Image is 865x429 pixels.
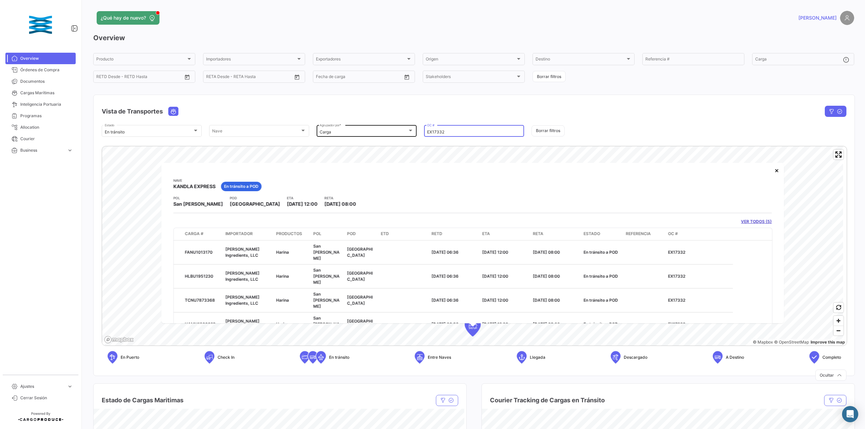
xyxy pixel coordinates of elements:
[173,178,216,183] app-card-info-title: Nave
[276,298,289,303] span: Harina
[798,15,837,21] span: [PERSON_NAME]
[102,146,843,347] canvas: Map
[212,130,300,134] span: Nave
[5,122,76,133] a: Allocation
[482,250,508,255] span: [DATE] 12:00
[276,250,289,255] span: Harina
[225,295,259,306] span: [PERSON_NAME] Ingredients, LLC
[482,274,508,279] span: [DATE] 12:00
[347,295,373,306] span: [GEOGRAPHIC_DATA]
[173,195,223,201] app-card-info-title: POL
[668,249,730,255] p: EX17332
[313,231,321,237] span: POL
[834,150,843,159] button: Enter fullscreen
[347,231,356,237] span: POD
[753,339,773,345] a: Mapbox
[313,316,340,333] span: San [PERSON_NAME]
[223,75,265,80] input: Hasta
[67,147,73,153] span: expand_more
[273,228,311,240] datatable-header-cell: Productos
[533,71,566,82] button: Borrar filtros
[182,72,192,82] button: Open calendar
[584,231,600,237] span: Estado
[105,129,125,134] mat-select-trigger: En tránsito
[815,370,846,381] button: Ocultar
[324,201,356,207] span: [DATE] 08:00
[533,298,560,303] span: [DATE] 08:00
[20,395,73,401] span: Cerrar Sesión
[182,228,223,240] datatable-header-cell: Carga #
[490,396,605,405] h4: Courier Tracking de Cargas en Tránsito
[20,101,73,107] span: Inteligencia Portuaria
[173,183,216,190] span: KANDLA EXPRESS
[479,228,530,240] datatable-header-cell: ETA
[532,125,565,136] button: Borrar filtros
[20,113,73,119] span: Programas
[840,11,854,25] img: placeholder-user.png
[96,58,186,62] span: Producto
[429,228,479,240] datatable-header-cell: RETD
[225,247,259,258] span: [PERSON_NAME] Ingredients, LLC
[347,271,373,282] span: [GEOGRAPHIC_DATA]
[5,64,76,76] a: Órdenes de Compra
[104,336,134,344] a: Mapbox logo
[482,231,490,237] span: ETA
[431,298,459,303] span: [DATE] 06:36
[624,354,647,360] span: Descargado
[173,201,223,207] span: San [PERSON_NAME]
[102,396,183,405] h4: Estado de Cargas Maritimas
[533,250,560,255] span: [DATE] 08:00
[381,231,389,237] span: ETD
[276,274,289,279] span: Harina
[20,147,64,153] span: Business
[584,250,618,255] span: En tránsito a POD
[102,107,163,116] h4: Vista de Transportes
[668,273,730,279] p: EX17332
[533,231,543,237] span: RETA
[20,67,73,73] span: Órdenes de Compra
[218,354,234,360] span: Check In
[230,201,280,207] span: [GEOGRAPHIC_DATA]
[206,58,296,62] span: Importadores
[626,231,651,237] span: Referencia
[121,354,139,360] span: En Puerto
[316,75,328,80] input: Desde
[24,8,57,42] img: customer_38.png
[20,90,73,96] span: Cargas Marítimas
[276,231,302,237] span: Productos
[834,316,843,326] span: Zoom in
[465,316,481,336] div: Map marker
[623,228,665,240] datatable-header-cell: Referencia
[313,292,340,309] span: San [PERSON_NAME]
[206,75,218,80] input: Desde
[668,321,730,327] p: EX17332
[101,15,146,21] span: ¿Qué hay de nuevo?
[426,58,516,62] span: Origen
[5,53,76,64] a: Overview
[97,11,159,25] button: ¿Qué hay de nuevo?
[5,133,76,145] a: Courier
[311,228,344,240] datatable-header-cell: POL
[20,136,73,142] span: Courier
[20,55,73,61] span: Overview
[113,75,155,80] input: Hasta
[536,58,625,62] span: Destino
[20,78,73,84] span: Documentos
[96,75,108,80] input: Desde
[834,326,843,335] button: Zoom out
[668,231,678,237] span: OC #
[530,354,545,360] span: Llegada
[668,297,730,303] p: EX17332
[431,322,459,327] span: [DATE] 06:36
[426,75,516,80] span: Stakeholders
[169,107,178,116] button: Ocean
[223,228,273,240] datatable-header-cell: Importador
[822,354,841,360] span: Completo
[431,274,459,279] span: [DATE] 06:36
[224,183,258,190] span: En tránsito a POD
[347,319,373,330] span: [GEOGRAPHIC_DATA]
[431,231,442,237] span: RETD
[292,72,302,82] button: Open calendar
[67,383,73,389] span: expand_more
